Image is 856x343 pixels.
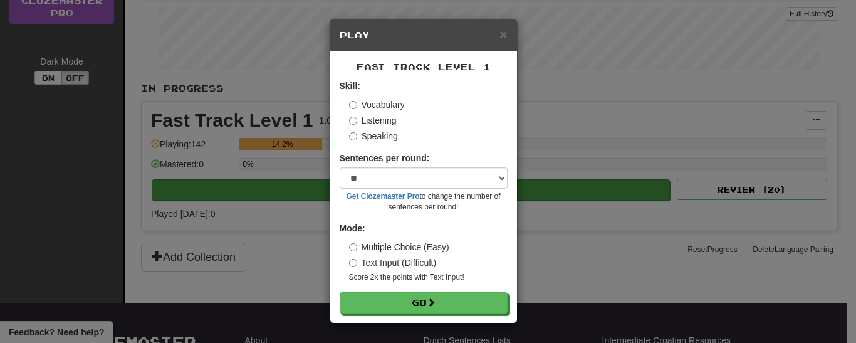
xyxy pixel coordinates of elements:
span: Fast Track Level 1 [357,61,491,72]
label: Listening [349,114,397,127]
label: Text Input (Difficult) [349,256,437,269]
input: Vocabulary [349,101,357,109]
label: Vocabulary [349,98,405,111]
a: Get Clozemaster Pro [347,192,420,201]
input: Text Input (Difficult) [349,259,357,267]
small: to change the number of sentences per round! [340,191,508,213]
input: Listening [349,117,357,125]
h5: Play [340,29,508,41]
button: Close [499,28,507,41]
span: × [499,27,507,41]
button: Go [340,292,508,314]
input: Multiple Choice (Easy) [349,243,357,251]
strong: Skill: [340,81,360,91]
label: Speaking [349,130,398,142]
small: Score 2x the points with Text Input ! [349,272,508,283]
label: Multiple Choice (Easy) [349,241,449,253]
strong: Mode: [340,223,365,233]
input: Speaking [349,132,357,140]
label: Sentences per round: [340,152,430,164]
